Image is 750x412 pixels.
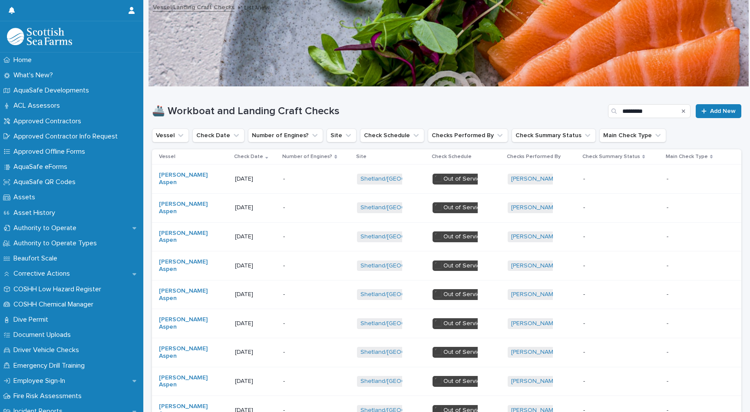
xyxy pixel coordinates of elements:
[152,309,741,338] tr: [PERSON_NAME] Aspen [DATE]-Shetland/[GEOGRAPHIC_DATA] ⬛️ Out of Service[PERSON_NAME] ---
[432,152,472,162] p: Check Schedule
[583,233,638,241] p: -
[667,231,670,241] p: -
[327,129,357,142] button: Site
[283,204,337,211] p: -
[283,233,337,241] p: -
[235,378,276,385] p: [DATE]
[234,152,263,162] p: Check Date
[599,129,666,142] button: Main Check Type
[360,129,424,142] button: Check Schedule
[152,165,741,194] tr: [PERSON_NAME] Aspen [DATE]-Shetland/[GEOGRAPHIC_DATA] ⬛️ Out of Service[PERSON_NAME] ---
[10,270,77,278] p: Corrective Actions
[360,291,447,298] a: Shetland/[GEOGRAPHIC_DATA]
[667,376,670,385] p: -
[159,287,213,302] a: [PERSON_NAME] Aspen
[511,291,558,298] a: [PERSON_NAME]
[583,204,638,211] p: -
[360,233,447,241] a: Shetland/[GEOGRAPHIC_DATA]
[511,175,558,183] a: [PERSON_NAME]
[10,102,67,110] p: ACL Assessors
[153,2,235,12] a: Vessel/Landing Craft Checks
[511,262,558,270] a: [PERSON_NAME]
[159,201,213,215] a: [PERSON_NAME] Aspen
[433,318,486,329] div: ⬛️ Out of Service
[152,251,741,280] tr: [PERSON_NAME] Aspen [DATE]-Shetland/[GEOGRAPHIC_DATA] ⬛️ Out of Service[PERSON_NAME] ---
[159,374,213,389] a: [PERSON_NAME] Aspen
[152,338,741,367] tr: [PERSON_NAME] Aspen [DATE]-Shetland/[GEOGRAPHIC_DATA] ⬛️ Out of Service[PERSON_NAME] ---
[235,233,276,241] p: [DATE]
[360,378,447,385] a: Shetland/[GEOGRAPHIC_DATA]
[10,209,62,217] p: Asset History
[159,316,213,331] a: [PERSON_NAME] Aspen
[667,289,670,298] p: -
[152,105,605,118] h1: 🚢 Workboat and Landing Craft Checks
[283,291,337,298] p: -
[152,193,741,222] tr: [PERSON_NAME] Aspen [DATE]-Shetland/[GEOGRAPHIC_DATA] ⬛️ Out of Service[PERSON_NAME] ---
[710,108,736,114] span: Add New
[10,86,96,95] p: AquaSafe Developments
[10,346,86,354] p: Driver Vehicle Checks
[10,56,39,64] p: Home
[582,152,640,162] p: Check Summary Status
[10,148,92,156] p: Approved Offline Forms
[667,347,670,356] p: -
[667,174,670,183] p: -
[10,224,83,232] p: Authority to Operate
[511,378,558,385] a: [PERSON_NAME]
[235,349,276,356] p: [DATE]
[235,320,276,327] p: [DATE]
[428,129,508,142] button: Checks Performed By
[159,258,213,273] a: [PERSON_NAME] Aspen
[283,175,337,183] p: -
[511,204,558,211] a: [PERSON_NAME]
[152,367,741,396] tr: [PERSON_NAME] Aspen [DATE]-Shetland/[GEOGRAPHIC_DATA] ⬛️ Out of Service[PERSON_NAME] ---
[667,318,670,327] p: -
[248,129,323,142] button: Number of Engines?
[511,233,558,241] a: [PERSON_NAME]
[433,174,486,185] div: ⬛️ Out of Service
[10,392,89,400] p: Fire Risk Assessments
[507,152,561,162] p: Checks Performed By
[666,152,708,162] p: Main Check Type
[583,378,638,385] p: -
[583,349,638,356] p: -
[10,316,55,324] p: Dive Permit
[283,378,337,385] p: -
[10,300,100,309] p: COSHH Chemical Manager
[511,349,558,356] a: [PERSON_NAME]
[283,262,337,270] p: -
[433,376,486,387] div: ⬛️ Out of Service
[10,239,104,247] p: Authority to Operate Types
[360,349,447,356] a: Shetland/[GEOGRAPHIC_DATA]
[10,132,125,141] p: Approved Contractor Info Request
[608,104,691,118] input: Search
[10,362,92,370] p: Emergency Drill Training
[10,163,74,171] p: AquaSafe eForms
[360,175,447,183] a: Shetland/[GEOGRAPHIC_DATA]
[10,254,64,263] p: Beaufort Scale
[583,175,638,183] p: -
[235,262,276,270] p: [DATE]
[696,104,741,118] a: Add New
[283,349,337,356] p: -
[433,231,486,242] div: ⬛️ Out of Service
[159,171,213,186] a: [PERSON_NAME] Aspen
[235,175,276,183] p: [DATE]
[10,285,108,293] p: COSHH Low Hazard Register
[10,331,78,339] p: Document Uploads
[512,129,596,142] button: Check Summary Status
[511,320,558,327] a: [PERSON_NAME]
[152,129,189,142] button: Vessel
[667,260,670,270] p: -
[433,260,486,271] div: ⬛️ Out of Service
[360,262,447,270] a: Shetland/[GEOGRAPHIC_DATA]
[10,193,42,201] p: Assets
[583,291,638,298] p: -
[159,345,213,360] a: [PERSON_NAME] Aspen
[152,280,741,309] tr: [PERSON_NAME] Aspen [DATE]-Shetland/[GEOGRAPHIC_DATA] ⬛️ Out of Service[PERSON_NAME] ---
[433,347,486,358] div: ⬛️ Out of Service
[152,222,741,251] tr: [PERSON_NAME] Aspen [DATE]-Shetland/[GEOGRAPHIC_DATA] ⬛️ Out of Service[PERSON_NAME] ---
[159,230,213,244] a: [PERSON_NAME] Aspen
[10,117,88,125] p: Approved Contractors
